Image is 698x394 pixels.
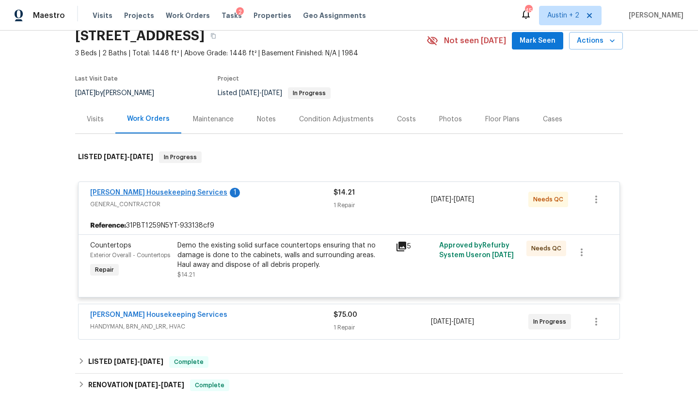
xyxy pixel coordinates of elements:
[333,200,431,210] div: 1 Repair
[218,76,239,82] span: Project
[239,90,282,97] span: -
[79,217,619,234] div: 31PBT1259N5YT-933138cf9
[492,252,514,259] span: [DATE]
[547,11,579,20] span: Austin + 2
[289,90,330,96] span: In Progress
[257,115,276,124] div: Notes
[114,358,137,365] span: [DATE]
[33,11,65,20] span: Maestro
[91,265,118,275] span: Repair
[161,381,184,388] span: [DATE]
[205,27,222,45] button: Copy Address
[87,115,104,124] div: Visits
[90,199,333,209] span: GENERAL_CONTRACTOR
[333,189,355,196] span: $14.21
[170,357,207,367] span: Complete
[485,115,520,124] div: Floor Plans
[254,11,291,20] span: Properties
[135,381,158,388] span: [DATE]
[397,115,416,124] div: Costs
[90,252,170,258] span: Exterior Overall - Countertops
[124,11,154,20] span: Projects
[104,153,127,160] span: [DATE]
[520,35,555,47] span: Mark Seen
[454,196,474,203] span: [DATE]
[431,318,451,325] span: [DATE]
[177,272,195,278] span: $14.21
[88,356,163,368] h6: LISTED
[333,312,357,318] span: $75.00
[75,49,427,58] span: 3 Beds | 2 Baths | Total: 1448 ft² | Above Grade: 1448 ft² | Basement Finished: N/A | 1984
[625,11,683,20] span: [PERSON_NAME]
[577,35,615,47] span: Actions
[90,322,333,331] span: HANDYMAN, BRN_AND_LRR, HVAC
[533,195,567,204] span: Needs QC
[533,317,570,327] span: In Progress
[431,196,451,203] span: [DATE]
[569,32,623,50] button: Actions
[140,358,163,365] span: [DATE]
[75,31,205,41] h2: [STREET_ADDRESS]
[93,11,112,20] span: Visits
[127,114,170,124] div: Work Orders
[439,115,462,124] div: Photos
[90,189,227,196] a: [PERSON_NAME] Housekeeping Services
[193,115,234,124] div: Maintenance
[431,317,474,327] span: -
[160,152,201,162] span: In Progress
[90,221,126,230] b: Reference:
[543,115,562,124] div: Cases
[75,76,118,82] span: Last Visit Date
[454,318,474,325] span: [DATE]
[166,11,210,20] span: Work Orders
[512,32,563,50] button: Mark Seen
[90,312,227,318] a: [PERSON_NAME] Housekeeping Services
[90,242,131,249] span: Countertops
[439,242,514,259] span: Approved by Refurby System User on
[177,241,390,270] div: Demo the existing solid surface countertops ensuring that no damage is done to the cabinets, wall...
[236,7,244,17] div: 2
[299,115,374,124] div: Condition Adjustments
[75,90,95,97] span: [DATE]
[222,12,242,19] span: Tasks
[431,195,474,204] span: -
[75,142,623,173] div: LISTED [DATE]-[DATE]In Progress
[531,244,565,253] span: Needs QC
[88,379,184,391] h6: RENOVATION
[333,323,431,332] div: 1 Repair
[262,90,282,97] span: [DATE]
[75,350,623,374] div: LISTED [DATE]-[DATE]Complete
[135,381,184,388] span: -
[75,87,166,99] div: by [PERSON_NAME]
[303,11,366,20] span: Geo Assignments
[104,153,153,160] span: -
[525,6,532,16] div: 45
[191,380,228,390] span: Complete
[239,90,259,97] span: [DATE]
[230,188,240,197] div: 1
[396,241,433,252] div: 5
[218,90,331,97] span: Listed
[114,358,163,365] span: -
[130,153,153,160] span: [DATE]
[444,36,506,46] span: Not seen [DATE]
[78,151,153,163] h6: LISTED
